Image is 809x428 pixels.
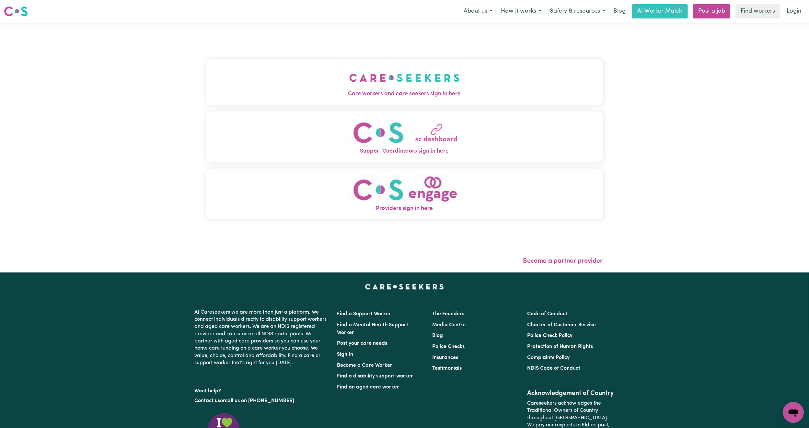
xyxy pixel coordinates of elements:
button: Care workers and care seekers sign in here [206,59,603,105]
img: Careseekers logo [4,6,28,17]
a: Careseekers home page [365,284,444,289]
a: The Founders [432,311,464,317]
a: Login [783,4,805,18]
a: Find an aged care worker [337,385,399,390]
p: At Careseekers we are more than just a platform. We connect individuals directly to disability su... [195,306,329,369]
a: Find a Mental Health Support Worker [337,322,409,335]
a: Contact us [195,398,220,403]
a: Post a job [693,4,730,18]
a: Blog [432,333,443,338]
a: call us on [PHONE_NUMBER] [225,398,295,403]
span: Providers sign in here [206,204,603,213]
a: Careseekers logo [4,4,28,19]
a: Become a Care Worker [337,363,393,368]
a: Find workers [735,4,780,18]
p: Want help? [195,385,329,395]
a: Protection of Human Rights [527,344,593,349]
a: Find a disability support worker [337,374,413,379]
button: Providers sign in here [206,168,603,219]
a: Become a partner provider [523,258,603,264]
a: Blog [609,4,630,18]
a: Insurances [432,355,458,360]
iframe: Button to launch messaging window, conversation in progress [783,402,804,423]
a: Post your care needs [337,341,387,346]
h2: Acknowledgement of Country [527,389,614,397]
a: Media Centre [432,322,466,328]
a: Police Checks [432,344,465,349]
button: Support Coordinators sign in here [206,111,603,162]
a: Police Check Policy [527,333,572,338]
button: Safety & resources [546,5,609,18]
button: How it works [497,5,546,18]
a: Charter of Customer Service [527,322,596,328]
a: Code of Conduct [527,311,567,317]
a: NDIS Code of Conduct [527,366,580,371]
span: Care workers and care seekers sign in here [206,90,603,98]
span: Support Coordinators sign in here [206,147,603,156]
a: Find a Support Worker [337,311,391,317]
a: Complaints Policy [527,355,570,360]
a: Sign In [337,352,353,357]
a: AI Worker Match [632,4,688,18]
p: or [195,395,329,407]
a: Testimonials [432,366,462,371]
button: About us [459,5,497,18]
